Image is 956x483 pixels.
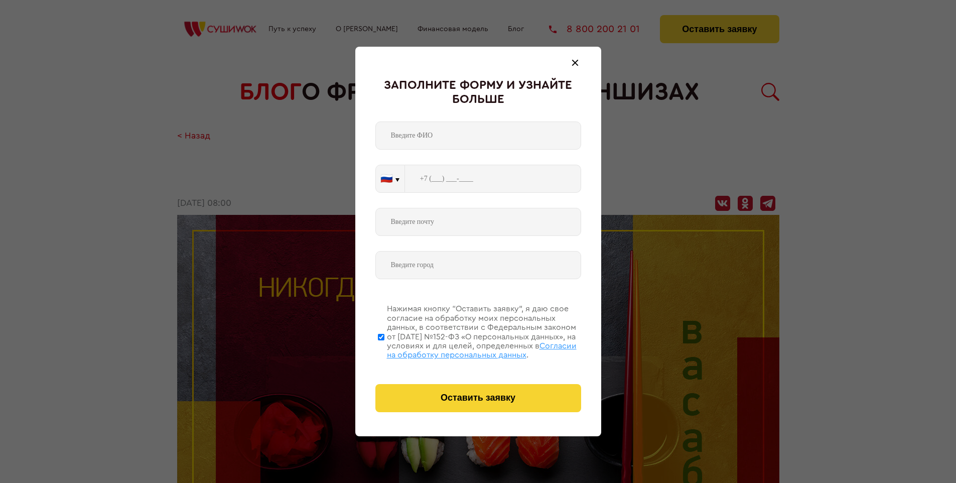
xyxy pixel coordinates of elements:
[375,384,581,412] button: Оставить заявку
[375,122,581,150] input: Введите ФИО
[375,251,581,279] input: Введите город
[376,165,404,192] button: 🇷🇺
[387,304,581,359] div: Нажимая кнопку “Оставить заявку”, я даю свое согласие на обработку моих персональных данных, в со...
[375,79,581,106] div: Заполните форму и узнайте больше
[405,165,581,193] input: +7 (___) ___-____
[387,342,577,359] span: Согласии на обработку персональных данных
[375,208,581,236] input: Введите почту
